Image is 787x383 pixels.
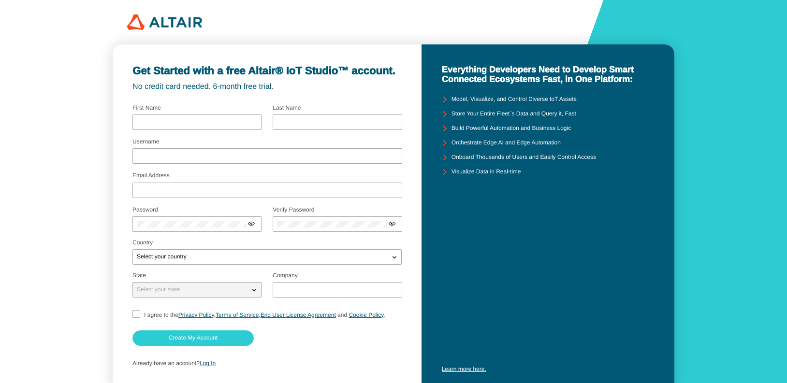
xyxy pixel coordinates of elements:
[452,111,576,117] unity-typography: Store Your Entire Fleet`s Data and Query it, Fast
[452,140,561,146] unity-typography: Orchestrate Edge AI and Edge Automation
[216,312,259,318] a: Terms of Service
[132,172,170,179] label: Email Address
[442,65,655,85] unity-typography: Everything Developers Need to Develop Smart Connected Ecosystems Fast, in One Platform:
[337,312,347,318] span: and
[452,169,521,175] unity-typography: Visualize Data in Real-time
[442,366,486,372] a: Learn more here.
[452,154,596,161] unity-typography: Onboard Thousands of Users and Easily Control Access
[261,312,336,318] a: End User License Agreement
[273,206,314,213] label: Verify Password
[132,65,402,77] unity-typography: Get Started with a free Altair® IoT Studio™ account.
[127,14,202,30] img: 320px-Altair_logo.png
[132,360,402,367] p: Already have an account?
[452,125,571,132] unity-typography: Build Powerful Automation and Business Logic
[442,242,655,362] iframe: YouTube video player
[132,138,159,145] label: Username
[452,96,577,103] unity-typography: Model, Visualize, and Control Diverse IoT Assets
[132,206,158,213] label: Password
[178,312,214,318] a: Privacy Policy
[132,83,402,91] unity-typography: No credit card needed. 6-month free trial.
[144,312,385,318] span: I agree to the , , ,
[200,360,216,367] a: Log In
[349,312,383,318] a: Cookie Policy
